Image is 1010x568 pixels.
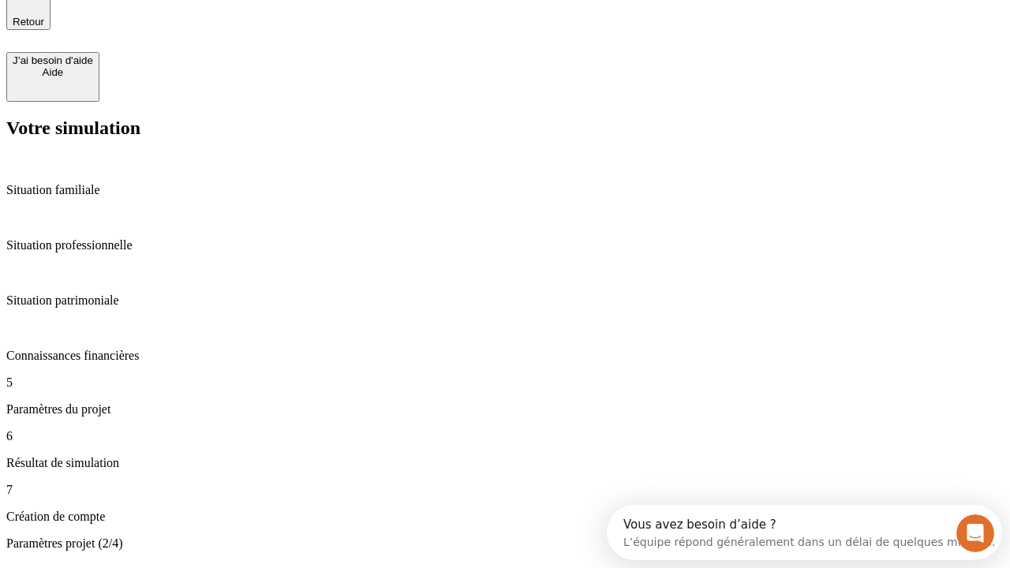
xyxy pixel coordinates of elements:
div: Vous avez besoin d’aide ? [17,13,388,26]
p: Création de compte [6,510,1004,524]
iframe: Intercom live chat discovery launcher [607,505,1002,560]
div: Ouvrir le Messenger Intercom [6,6,435,50]
p: 7 [6,483,1004,497]
span: Retour [13,16,44,28]
iframe: Intercom live chat [956,514,994,552]
p: Résultat de simulation [6,456,1004,470]
p: Situation patrimoniale [6,293,1004,308]
h2: Votre simulation [6,118,1004,139]
p: Paramètres du projet [6,402,1004,417]
p: 6 [6,429,1004,443]
button: J’ai besoin d'aideAide [6,52,99,102]
p: 5 [6,376,1004,390]
p: Situation professionnelle [6,238,1004,252]
div: J’ai besoin d'aide [13,54,93,66]
div: Aide [13,66,93,78]
p: Connaissances financières [6,349,1004,363]
p: Situation familiale [6,183,1004,197]
p: Paramètres projet (2/4) [6,536,1004,551]
div: L’équipe répond généralement dans un délai de quelques minutes. [17,26,388,43]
